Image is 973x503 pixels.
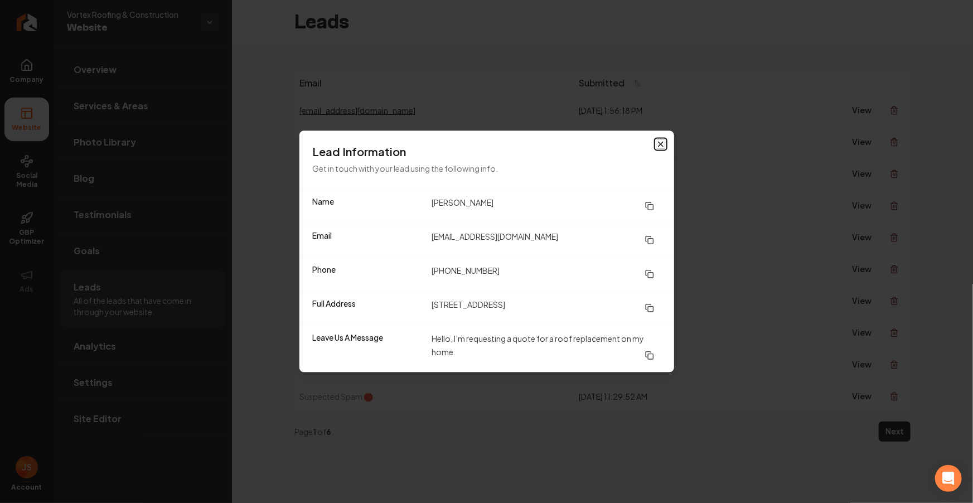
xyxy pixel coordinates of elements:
[313,196,423,216] dt: Name
[313,162,661,176] p: Get in touch with your lead using the following info.
[313,264,423,284] dt: Phone
[313,230,423,250] dt: Email
[432,298,661,318] dd: [STREET_ADDRESS]
[432,196,661,216] dd: [PERSON_NAME]
[313,298,423,318] dt: Full Address
[432,230,661,250] dd: [EMAIL_ADDRESS][DOMAIN_NAME]
[432,264,661,284] dd: [PHONE_NUMBER]
[432,332,661,366] dd: Hello, I’m requesting a quote for a roof replacement on my home.
[313,332,423,366] dt: Leave Us A Message
[313,144,661,160] h3: Lead Information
